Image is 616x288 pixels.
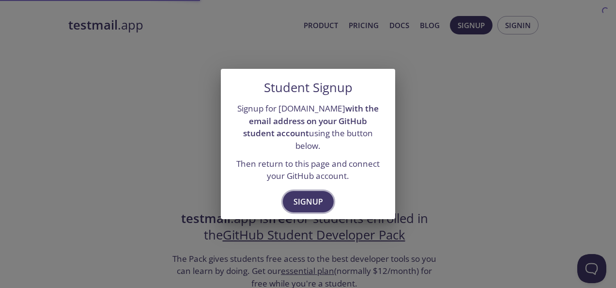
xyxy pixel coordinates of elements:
[293,195,323,208] span: Signup
[283,191,334,212] button: Signup
[243,103,379,139] strong: with the email address on your GitHub student account
[232,102,384,152] p: Signup for [DOMAIN_NAME] using the button below.
[232,158,384,182] p: Then return to this page and connect your GitHub account.
[264,80,353,95] h5: Student Signup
